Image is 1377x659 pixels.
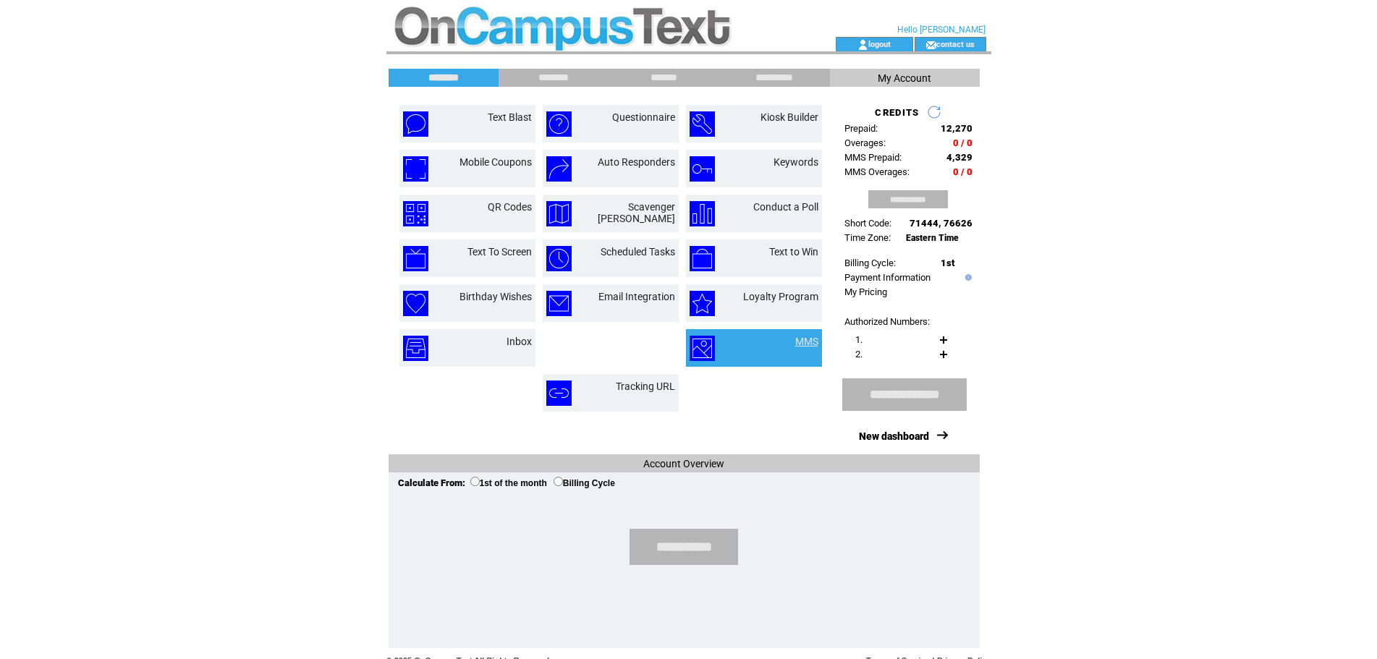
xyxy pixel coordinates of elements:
span: 0 / 0 [953,166,973,177]
a: Text To Screen [467,246,532,258]
img: scavenger-hunt.png [546,201,572,226]
img: keywords.png [690,156,715,182]
a: Inbox [507,336,532,347]
img: scheduled-tasks.png [546,246,572,271]
span: 12,270 [941,123,973,134]
span: Overages: [844,137,886,148]
a: logout [868,39,891,48]
input: 1st of the month [470,477,480,486]
a: Scheduled Tasks [601,246,675,258]
a: Email Integration [598,291,675,302]
img: account_icon.gif [857,39,868,51]
img: email-integration.png [546,291,572,316]
img: help.gif [962,274,972,281]
span: MMS Prepaid: [844,152,902,163]
span: My Account [878,72,931,84]
img: mobile-coupons.png [403,156,428,182]
img: tracking-url.png [546,380,572,406]
a: Mobile Coupons [459,156,532,168]
label: 1st of the month [470,478,547,488]
a: Auto Responders [598,156,675,168]
span: 71444, 76626 [910,218,973,229]
a: Payment Information [844,272,931,283]
span: Eastern Time [906,233,959,243]
span: 0 / 0 [953,137,973,148]
a: MMS [795,336,818,347]
a: My Pricing [844,286,887,297]
img: questionnaire.png [546,111,572,137]
img: text-blast.png [403,111,428,137]
a: contact us [936,39,975,48]
img: text-to-win.png [690,246,715,271]
input: Billing Cycle [554,477,563,486]
span: Prepaid: [844,123,878,134]
img: loyalty-program.png [690,291,715,316]
img: conduct-a-poll.png [690,201,715,226]
img: contact_us_icon.gif [925,39,936,51]
img: inbox.png [403,336,428,361]
span: 1st [941,258,954,268]
a: Tracking URL [616,380,675,392]
span: MMS Overages: [844,166,910,177]
label: Billing Cycle [554,478,615,488]
span: Time Zone: [844,232,891,243]
img: qr-codes.png [403,201,428,226]
a: Scavenger [PERSON_NAME] [598,201,675,224]
span: Authorized Numbers: [844,316,930,327]
span: Hello [PERSON_NAME] [897,25,986,35]
img: birthday-wishes.png [403,291,428,316]
a: Text Blast [488,111,532,123]
span: Billing Cycle: [844,258,896,268]
span: Short Code: [844,218,891,229]
a: Kiosk Builder [760,111,818,123]
a: Text to Win [769,246,818,258]
img: kiosk-builder.png [690,111,715,137]
a: Questionnaire [612,111,675,123]
img: mms.png [690,336,715,361]
a: Birthday Wishes [459,291,532,302]
a: Loyalty Program [743,291,818,302]
span: 4,329 [946,152,973,163]
img: text-to-screen.png [403,246,428,271]
a: New dashboard [859,430,929,442]
span: Calculate From: [398,477,465,488]
a: Conduct a Poll [753,201,818,213]
img: auto-responders.png [546,156,572,182]
span: 2. [855,349,863,360]
span: Account Overview [643,458,724,469]
a: QR Codes [488,201,532,213]
span: CREDITS [875,107,919,118]
span: 1. [855,334,863,345]
a: Keywords [774,156,818,168]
